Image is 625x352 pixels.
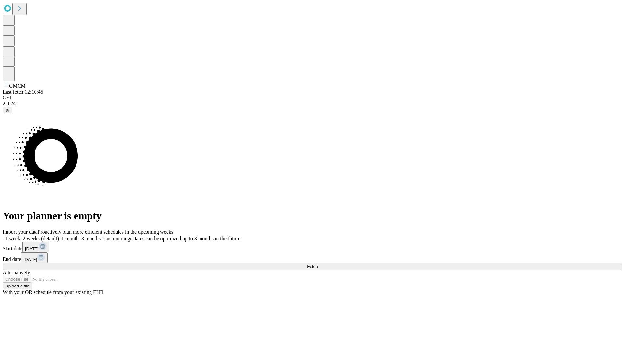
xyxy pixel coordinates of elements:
[22,242,49,252] button: [DATE]
[307,264,318,269] span: Fetch
[23,257,37,262] span: [DATE]
[38,229,174,235] span: Proactively plan more efficient schedules in the upcoming weeks.
[3,270,30,275] span: Alternatively
[23,236,59,241] span: 2 weeks (default)
[3,252,622,263] div: End date
[3,289,104,295] span: With your OR schedule from your existing EHR
[3,101,622,107] div: 2.0.241
[3,210,622,222] h1: Your planner is empty
[3,229,38,235] span: Import your data
[5,236,20,241] span: 1 week
[81,236,101,241] span: 3 months
[21,252,48,263] button: [DATE]
[3,263,622,270] button: Fetch
[3,95,622,101] div: GEI
[3,283,32,289] button: Upload a file
[132,236,242,241] span: Dates can be optimized up to 3 months in the future.
[3,89,43,95] span: Last fetch: 12:10:45
[3,107,12,113] button: @
[9,83,26,89] span: GMCM
[25,246,39,251] span: [DATE]
[103,236,132,241] span: Custom range
[62,236,79,241] span: 1 month
[3,242,622,252] div: Start date
[5,108,10,112] span: @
